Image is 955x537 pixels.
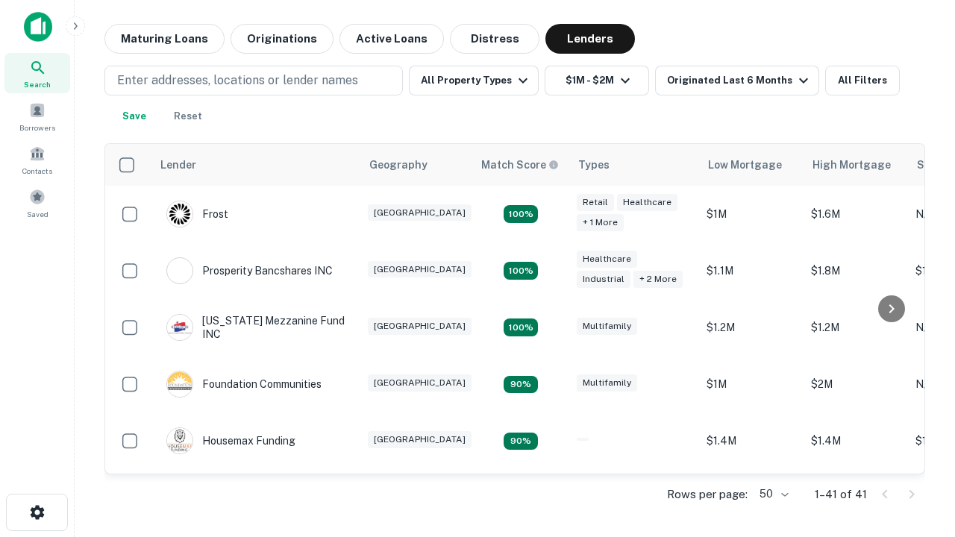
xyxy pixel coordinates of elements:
a: Search [4,53,70,93]
div: + 2 more [633,271,683,288]
img: capitalize-icon.png [24,12,52,42]
img: picture [167,315,192,340]
div: High Mortgage [812,156,891,174]
td: $1.4M [804,412,908,469]
div: Matching Properties: 5, hasApolloMatch: undefined [504,318,538,336]
th: Lender [151,144,360,186]
button: Distress [450,24,539,54]
img: picture [167,201,192,227]
td: $1.4M [699,412,804,469]
h6: Match Score [481,157,556,173]
th: Low Mortgage [699,144,804,186]
div: Matching Properties: 8, hasApolloMatch: undefined [504,262,538,280]
div: + 1 more [577,214,624,231]
div: [GEOGRAPHIC_DATA] [368,261,472,278]
a: Contacts [4,139,70,180]
span: Saved [27,208,48,220]
div: [GEOGRAPHIC_DATA] [368,374,472,392]
button: Originated Last 6 Months [655,66,819,95]
p: Rows per page: [667,486,748,503]
td: $2M [804,356,908,412]
div: Capitalize uses an advanced AI algorithm to match your search with the best lender. The match sco... [481,157,559,173]
div: Matching Properties: 4, hasApolloMatch: undefined [504,433,538,450]
span: Search [24,78,51,90]
td: $1.4M [699,469,804,526]
div: Multifamily [577,374,637,392]
td: $1.6M [804,186,908,242]
p: 1–41 of 41 [815,486,867,503]
div: Lender [160,156,196,174]
div: 50 [754,483,791,505]
td: $1.2M [804,299,908,356]
img: picture [167,428,192,453]
td: $1.8M [804,242,908,299]
button: Save your search to get updates of matches that match your search criteria. [110,101,158,131]
div: Prosperity Bancshares INC [166,257,333,284]
div: Multifamily [577,318,637,335]
button: Originations [231,24,334,54]
span: Contacts [22,165,52,177]
td: $1.6M [804,469,908,526]
div: [GEOGRAPHIC_DATA] [368,431,472,448]
button: Enter addresses, locations or lender names [104,66,403,95]
button: All Filters [825,66,900,95]
div: Industrial [577,271,630,288]
div: Retail [577,194,614,211]
td: $1.1M [699,242,804,299]
a: Borrowers [4,96,70,136]
div: Housemax Funding [166,427,295,454]
div: Foundation Communities [166,371,322,398]
img: picture [167,258,192,283]
img: picture [167,371,192,397]
th: Types [569,144,699,186]
th: Geography [360,144,472,186]
p: Enter addresses, locations or lender names [117,72,358,89]
button: Lenders [545,24,635,54]
td: $1.2M [699,299,804,356]
button: $1M - $2M [545,66,649,95]
span: Borrowers [19,122,55,134]
button: All Property Types [409,66,539,95]
div: Matching Properties: 4, hasApolloMatch: undefined [504,376,538,394]
div: Geography [369,156,428,174]
div: Originated Last 6 Months [667,72,812,89]
div: [GEOGRAPHIC_DATA] [368,204,472,222]
iframe: Chat Widget [880,418,955,489]
button: Reset [164,101,212,131]
th: Capitalize uses an advanced AI algorithm to match your search with the best lender. The match sco... [472,144,569,186]
div: Matching Properties: 5, hasApolloMatch: undefined [504,205,538,223]
div: Healthcare [617,194,677,211]
button: Maturing Loans [104,24,225,54]
a: Saved [4,183,70,223]
td: $1M [699,356,804,412]
div: Healthcare [577,251,637,268]
div: [GEOGRAPHIC_DATA] [368,318,472,335]
td: $1M [699,186,804,242]
th: High Mortgage [804,144,908,186]
div: Frost [166,201,228,227]
div: Types [578,156,610,174]
div: [US_STATE] Mezzanine Fund INC [166,314,345,341]
button: Active Loans [339,24,444,54]
div: Low Mortgage [708,156,782,174]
